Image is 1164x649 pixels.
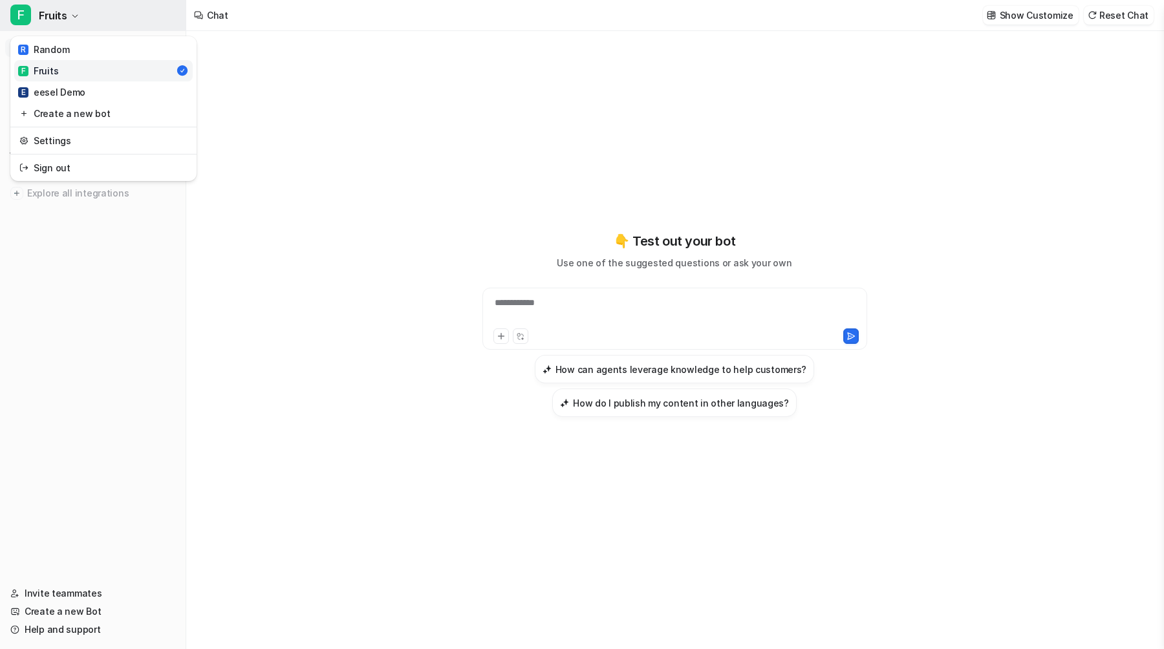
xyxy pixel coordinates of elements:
div: FFruits [10,36,197,181]
div: Fruits [18,64,58,78]
div: Random [18,43,69,56]
span: E [18,87,28,98]
a: Settings [14,130,193,151]
span: F [18,66,28,76]
a: Sign out [14,157,193,178]
div: eesel Demo [18,85,85,99]
img: reset [19,134,28,147]
span: Fruits [39,6,67,25]
img: reset [19,107,28,120]
a: Create a new bot [14,103,193,124]
span: F [10,5,31,25]
span: R [18,45,28,55]
img: reset [19,161,28,175]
